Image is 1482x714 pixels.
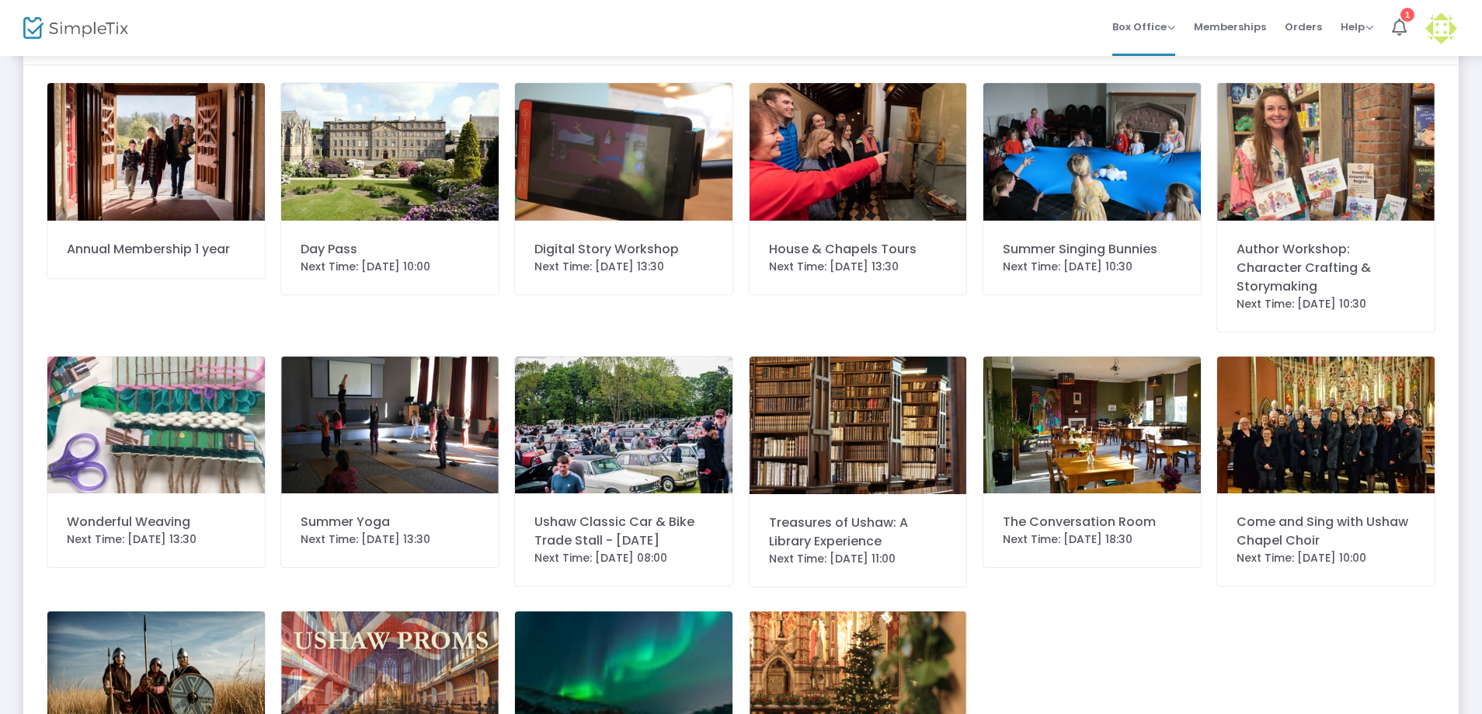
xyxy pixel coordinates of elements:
img: IMG5223.JPG [515,83,732,221]
div: Next Time: [DATE] 08:00 [534,550,713,566]
img: 638908650825721720IMG36831.JPG [750,357,967,494]
div: Next Time: [DATE] 10:00 [1237,550,1415,566]
div: Next Time: [DATE] 10:30 [1003,259,1181,275]
span: Orders [1285,7,1322,47]
div: Next Time: [DATE] 13:30 [301,531,479,548]
div: Author Workshop: Character Crafting & Storymaking [1237,240,1415,296]
img: CJ10941.jpg [47,83,265,221]
div: Next Time: [DATE] 13:30 [534,259,713,275]
img: 20337715228601700142249606942410503041032195n.jpg [281,83,499,221]
div: The Conversation Room [1003,513,1181,531]
div: Wonderful Weaving [67,513,245,531]
img: 2048089-873481-35.jpg [47,357,265,494]
img: UCChoirFullx29.11.23.JPG [1217,357,1435,494]
div: Next Time: [DATE] 10:30 [1237,296,1415,312]
div: Next Time: [DATE] 11:00 [769,551,948,567]
div: 1 [1400,8,1414,22]
div: House & Chapels Tours [769,240,948,259]
span: Memberships [1194,7,1266,47]
span: Help [1341,19,1373,34]
img: Websiteheaders72.png [1217,83,1435,221]
div: Treasures of Ushaw: A Library Experience [769,514,948,551]
div: Next Time: [DATE] 10:00 [301,259,479,275]
div: Next Time: [DATE] 13:30 [769,259,948,275]
img: 6388714241512040083.png [281,357,499,494]
span: Box Office [1112,19,1175,34]
div: Next Time: [DATE] 13:30 [67,531,245,548]
img: 638888650281055694FTR8.jpg [983,357,1201,494]
img: 6388937811075401832866082273094822980650436204352545240823751n.jpg [515,357,732,494]
img: 638544819967916210IMG0048.JPG [983,83,1201,221]
div: Summer Yoga [301,513,479,531]
div: Come and Sing with Ushaw Chapel Choir [1237,513,1415,550]
img: 638301900723285485CJ13553.jpg [750,83,967,221]
div: Digital Story Workshop [534,240,713,259]
div: Summer Singing Bunnies [1003,240,1181,259]
div: Annual Membership 1 year [67,240,245,259]
div: Next Time: [DATE] 18:30 [1003,531,1181,548]
div: Day Pass [301,240,479,259]
div: Ushaw Classic Car & Bike Trade Stall - [DATE] [534,513,713,550]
